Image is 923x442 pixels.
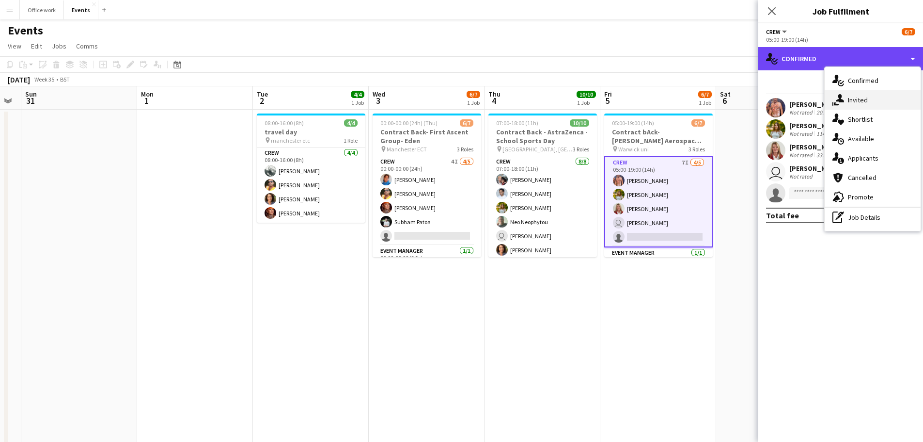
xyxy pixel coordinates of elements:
span: Jobs [52,42,66,50]
div: 33.4km [814,151,836,159]
span: Tue [257,90,268,98]
div: Available [825,129,921,148]
app-job-card: 07:00-18:00 (11h)10/10Contract Back - AstraZenca - School Sports Day [GEOGRAPHIC_DATA], [GEOGRAPH... [488,114,597,257]
div: BST [60,76,70,83]
span: 10/10 [570,119,589,127]
div: Not rated [789,151,814,159]
div: Not rated [789,109,814,116]
span: 3 Roles [573,146,589,153]
app-job-card: 00:00-00:00 (24h) (Thu)6/7Contract Back- First Ascent Group- Eden Manchester ECT3 RolesCrew4I4/50... [373,114,481,257]
span: 00:00-00:00 (24h) (Thu) [380,119,438,127]
span: 10/10 [577,91,596,98]
div: Promote [825,187,921,207]
span: [GEOGRAPHIC_DATA], [GEOGRAPHIC_DATA], [GEOGRAPHIC_DATA], [GEOGRAPHIC_DATA] [502,146,573,153]
span: 2 [255,95,268,106]
div: Cancelled [825,168,921,187]
div: 114.5km [814,130,839,137]
div: Total fee [766,211,799,220]
h3: Contract Back- First Ascent Group- Eden [373,128,481,145]
span: Sat [720,90,731,98]
a: Comms [72,40,102,52]
div: Job Details [825,208,921,227]
span: Sun [25,90,37,98]
div: [PERSON_NAME] [789,143,841,151]
span: Wed [373,90,385,98]
div: [PERSON_NAME] [789,100,841,109]
span: 6/7 [467,91,480,98]
app-card-role: Crew4/408:00-16:00 (8h)[PERSON_NAME][PERSON_NAME][PERSON_NAME][PERSON_NAME] [257,147,365,223]
h3: travel day [257,128,365,136]
div: 20.8km [814,109,836,116]
a: View [4,40,25,52]
div: 1 Job [577,99,595,106]
span: 1 Role [344,137,358,144]
span: 6 [719,95,731,106]
div: Confirmed [758,47,923,70]
app-job-card: 08:00-16:00 (8h)4/4travel day manchester etc1 RoleCrew4/408:00-16:00 (8h)[PERSON_NAME][PERSON_NAM... [257,114,365,223]
div: Shortlist [825,110,921,129]
div: 1 Job [351,99,364,106]
div: [PERSON_NAME] [789,164,841,173]
span: Comms [76,42,98,50]
div: 05:00-19:00 (14h) [766,36,915,43]
h3: Contract bAck-[PERSON_NAME] Aerospace- Diamond dome [604,128,713,145]
span: 07:00-18:00 (11h) [496,119,538,127]
div: Not rated [789,130,814,137]
div: [DATE] [8,75,30,84]
app-card-role: Crew7I4/505:00-19:00 (14h)[PERSON_NAME][PERSON_NAME][PERSON_NAME] [PERSON_NAME] [604,156,713,247]
div: 1 Job [467,99,480,106]
span: 4/4 [351,91,364,98]
button: Office work [20,0,64,19]
span: 08:00-16:00 (8h) [265,119,304,127]
span: Week 35 [32,76,56,83]
app-card-role: Event Manager1/105:00-19:00 (14h) [604,247,713,280]
span: 1 [140,95,154,106]
span: 3 Roles [688,146,705,153]
span: 3 [371,95,385,106]
span: 3 Roles [457,146,473,153]
span: 4/4 [344,119,358,127]
span: 4 [487,95,501,106]
span: 6/7 [698,91,712,98]
div: Not rated [789,173,814,180]
app-card-role: Crew4I4/500:00-00:00 (24h)[PERSON_NAME][PERSON_NAME][PERSON_NAME]Subham Patoa [373,156,481,246]
span: 6/7 [460,119,473,127]
span: Crew [766,28,781,35]
span: Thu [488,90,501,98]
span: Warwick uni [618,146,649,153]
div: Applicants [825,148,921,168]
div: Confirmed [825,71,921,90]
a: Edit [27,40,46,52]
button: Crew [766,28,788,35]
div: [PERSON_NAME] [789,121,841,130]
span: Fri [604,90,612,98]
span: View [8,42,21,50]
h3: Contract Back - AstraZenca - School Sports Day [488,128,597,145]
span: Mon [141,90,154,98]
span: manchester etc [271,137,310,144]
h1: Events [8,23,43,38]
span: 6/7 [691,119,705,127]
span: 31 [24,95,37,106]
h3: Job Fulfilment [758,5,923,17]
a: Jobs [48,40,70,52]
app-card-role: Crew8/807:00-18:00 (11h)[PERSON_NAME][PERSON_NAME][PERSON_NAME]Neo Neophytou [PERSON_NAME][PERSON... [488,156,597,288]
div: 1 Job [699,99,711,106]
app-job-card: 05:00-19:00 (14h)6/7Contract bAck-[PERSON_NAME] Aerospace- Diamond dome Warwick uni3 RolesCrew7I4... [604,114,713,257]
span: 6/7 [902,28,915,35]
span: 5 [603,95,612,106]
app-card-role: Event Manager1/100:00-00:00 (24h) [373,246,481,278]
span: Edit [31,42,42,50]
span: Manchester ECT [387,146,427,153]
span: 05:00-19:00 (14h) [612,119,654,127]
div: Invited [825,90,921,110]
button: Events [64,0,98,19]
